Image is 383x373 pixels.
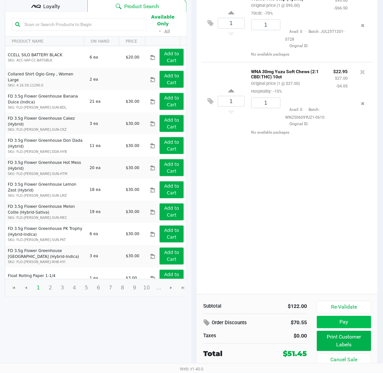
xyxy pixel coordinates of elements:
td: 3 ea [87,245,123,267]
button: Add to Cart [160,226,184,243]
p: SKU: 4.16.59.11290.0 [8,83,84,88]
span: Page 5 [80,282,93,294]
th: ON HAND [84,37,119,46]
td: 6 ea [87,223,123,245]
span: $3.00 [126,276,137,281]
app-button-loader: Add to Cart [164,73,179,85]
small: $27.00 [335,76,348,81]
span: · [303,107,309,112]
span: Go to the previous page [23,286,29,291]
button: Add to Cart [160,159,184,176]
app-button-loader: Add to Cart [164,228,179,240]
button: Add to Cart [160,248,184,265]
span: $30.00 [126,210,139,214]
button: Remove the package from the orderLine [359,98,367,110]
span: $30.00 [126,232,139,236]
td: 19 ea [87,201,123,223]
td: 1 ea [87,267,123,289]
td: FD 3.5g Flower Greenhouse Banana Dulce (Indica) [5,90,87,113]
span: Page 8 [116,282,129,294]
div: Data table [5,37,186,279]
div: Taxes [203,332,250,340]
small: Original price (1 @ $27.00) [251,81,300,86]
td: FD 3.5g Flower Greenhouse [GEOGRAPHIC_DATA] (Hybrid-Indica) [5,245,87,267]
button: Add to Cart [160,49,184,66]
input: Scan or Search Products to Begin [22,20,143,29]
span: Page 2 [44,282,57,294]
span: Page 7 [104,282,117,294]
span: Go to the last page [180,286,186,291]
td: 18 ea [87,179,123,201]
button: Re-Validate [317,301,371,313]
span: Original ID: [285,121,348,127]
p: SKU: FLO-[PERSON_NAME]-RHB-HYI [8,260,84,265]
span: Page 9 [128,282,141,294]
small: 70cdt: [251,11,273,16]
app-button-loader: Add to Cart [164,51,179,63]
app-button-loader: Add to Cart [164,272,179,284]
span: Go to the first page [8,282,20,294]
div: $70.55 [279,317,307,328]
button: Remove the package from the orderLine [359,20,367,32]
div: $51.45 [283,349,307,359]
p: $22.95 [334,67,348,74]
span: Loyalty [43,3,60,10]
td: 21 ea [87,90,123,113]
small: -$66.50 [334,6,348,10]
button: Add to Cart [160,270,184,287]
span: $30.00 [126,188,139,192]
p: SKU: FLO-[PERSON_NAME]-SUN-PKT [8,238,84,243]
span: $30.00 [126,143,139,148]
span: Avail: 0 Batch: WN250609YUZ1-0610 [285,107,325,120]
button: Cancel Sale [317,354,371,366]
td: CCELL SILO BATTERY BLACK [5,46,87,68]
span: Avail: 0 Batch: JUL25T1201-0728 [285,29,345,42]
small: Hospitality: [251,89,282,94]
span: Go to the previous page [20,282,32,294]
app-button-loader: Add to Cart [164,117,179,129]
span: Go to the next page [168,286,174,291]
span: Page 6 [92,282,105,294]
span: Go to the first page [11,286,17,291]
span: Page 3 [56,282,69,294]
button: Add to Cart [160,204,184,220]
app-button-loader: Add to Cart [164,184,179,196]
button: Add to Cart [160,115,184,132]
app-button-loader: Add to Cart [164,95,179,107]
span: $30.00 [126,166,139,170]
td: Collared Shirt Ogio Grey , Women Large [5,68,87,90]
p: SKU: FLO-[PERSON_NAME]-SUN-CKZ [8,127,84,132]
th: PRICE [119,37,145,46]
span: Go to the last page [177,282,189,294]
td: 6 ea [87,46,123,68]
app-button-loader: Add to Cart [164,162,179,174]
button: Add to Cart [160,137,184,154]
td: FD 3.5g Flower Greenhouse Cakez (Hybrid) [5,113,87,135]
td: 2 ea [87,68,123,90]
p: SKU: FLO-[PERSON_NAME]-SUN-LMZ [8,193,84,198]
td: 20 ea [87,157,123,179]
span: Web: v1.40.0 [180,367,203,372]
span: $30.00 [126,99,139,104]
small: Original price (1 @ $95.00) [251,3,300,8]
td: FD 3.5g Flower Greenhouse Melon Collie (Hybrid-Sativa) [5,201,87,223]
span: $20.00 [126,55,139,60]
span: Page 10 [140,282,153,294]
p: SKU: FLO-[PERSON_NAME]-SUN-HTM [8,171,84,176]
span: Page 11 [152,282,165,294]
span: Product Search [124,3,159,10]
div: Order Discounts [203,317,269,329]
span: $30.00 [126,121,139,126]
button: Pay [317,316,371,328]
span: · [303,29,309,34]
td: FD 3.5g Flower Greenhouse Hot Mess (Hybrid) [5,157,87,179]
td: 11 ea [87,135,123,157]
td: FD 3.5g Flower Greenhouse PK Trophy (Hybrid-Indica) [5,223,87,245]
td: Float Rolling Paper 1-1/4 [5,267,87,289]
app-button-loader: Add to Cart [164,140,179,152]
span: Page 1 [32,282,45,294]
p: WNA 30mg Yuzu Soft Chews (2:1 CBD:THC) 10ct [251,67,324,79]
button: Add to Cart [160,71,184,88]
app-button-loader: Add to Cart [164,250,179,262]
span: -15% [272,89,282,94]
